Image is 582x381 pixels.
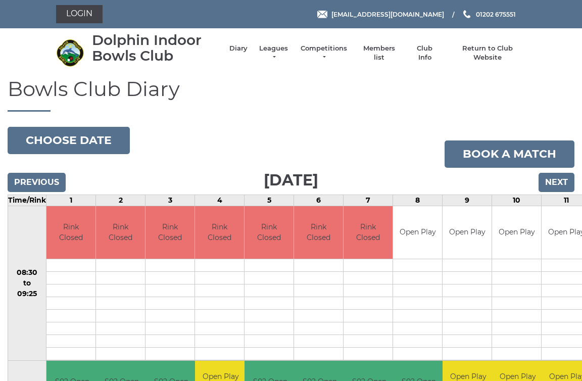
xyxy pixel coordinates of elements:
img: Email [317,11,327,18]
a: Diary [229,44,248,53]
td: Rink Closed [46,206,95,259]
a: Email [EMAIL_ADDRESS][DOMAIN_NAME] [317,10,444,19]
td: Open Play [393,206,442,259]
a: Book a match [445,140,574,168]
td: 1 [46,195,96,206]
td: Rink Closed [96,206,145,259]
td: 6 [294,195,344,206]
a: Club Info [410,44,440,62]
a: Return to Club Website [450,44,526,62]
td: 4 [195,195,245,206]
td: Time/Rink [8,195,46,206]
input: Next [539,173,574,192]
button: Choose date [8,127,130,154]
a: Competitions [300,44,348,62]
span: [EMAIL_ADDRESS][DOMAIN_NAME] [331,10,444,18]
input: Previous [8,173,66,192]
h1: Bowls Club Diary [8,78,574,112]
a: Phone us 01202 675551 [462,10,516,19]
a: Leagues [258,44,289,62]
td: 10 [492,195,542,206]
td: Rink Closed [145,206,195,259]
td: Open Play [492,206,541,259]
span: 01202 675551 [476,10,516,18]
img: Dolphin Indoor Bowls Club [56,39,84,67]
a: Login [56,5,103,23]
td: 08:30 to 09:25 [8,206,46,361]
td: 7 [344,195,393,206]
td: Rink Closed [245,206,294,259]
td: Open Play [443,206,492,259]
td: 2 [96,195,145,206]
img: Phone us [463,10,470,18]
td: 8 [393,195,443,206]
td: 3 [145,195,195,206]
td: 9 [443,195,492,206]
td: 5 [245,195,294,206]
td: Rink Closed [195,206,244,259]
td: Rink Closed [294,206,343,259]
a: Members list [358,44,400,62]
div: Dolphin Indoor Bowls Club [92,32,219,64]
td: Rink Closed [344,206,393,259]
